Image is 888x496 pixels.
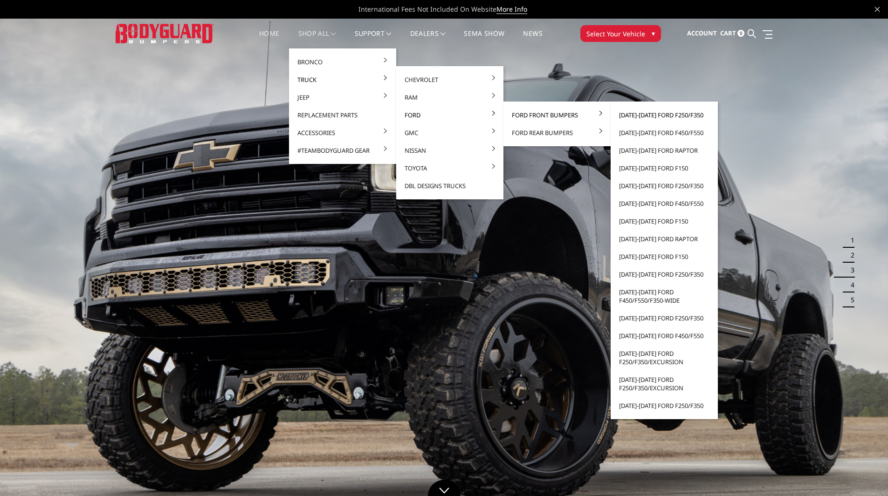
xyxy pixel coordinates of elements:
[614,309,714,327] a: [DATE]-[DATE] Ford F250/F350
[845,248,854,263] button: 2 of 5
[293,106,392,124] a: Replacement Parts
[614,265,714,283] a: [DATE]-[DATE] Ford F250/F350
[400,159,500,177] a: Toyota
[400,177,500,195] a: DBL Designs Trucks
[737,30,744,37] span: 0
[614,195,714,212] a: [DATE]-[DATE] Ford F450/F550
[614,212,714,230] a: [DATE]-[DATE] Ford F150
[400,71,500,88] a: Chevrolet
[293,124,392,142] a: Accessories
[507,106,607,124] a: Ford Front Bumpers
[687,21,717,46] a: Account
[614,106,714,124] a: [DATE]-[DATE] Ford F250/F350
[496,5,527,14] a: More Info
[580,25,661,42] button: Select Your Vehicle
[614,345,714,371] a: [DATE]-[DATE] Ford F250/F350/Excursion
[400,106,500,124] a: Ford
[259,30,279,48] a: Home
[614,177,714,195] a: [DATE]-[DATE] Ford F250/F350
[614,283,714,309] a: [DATE]-[DATE] Ford F450/F550/F350-wide
[614,230,714,248] a: [DATE]-[DATE] Ford Raptor
[400,124,500,142] a: GMC
[116,24,213,43] img: BODYGUARD BUMPERS
[428,480,461,496] a: Click to Down
[614,327,714,345] a: [DATE]-[DATE] Ford F450/F550
[614,142,714,159] a: [DATE]-[DATE] Ford Raptor
[293,53,392,71] a: Bronco
[400,88,500,106] a: Ram
[410,30,446,48] a: Dealers
[464,30,504,48] a: SEMA Show
[614,159,714,177] a: [DATE]-[DATE] Ford F150
[293,71,392,88] a: Truck
[720,29,736,37] span: Cart
[845,292,854,307] button: 5 of 5
[614,248,714,265] a: [DATE]-[DATE] Ford F150
[298,30,336,48] a: shop all
[845,278,854,292] button: 4 of 5
[687,29,717,37] span: Account
[720,21,744,46] a: Cart 0
[523,30,542,48] a: News
[845,263,854,278] button: 3 of 5
[652,28,655,38] span: ▾
[586,29,645,39] span: Select Your Vehicle
[355,30,392,48] a: Support
[614,397,714,414] a: [DATE]-[DATE] Ford F250/F350
[845,233,854,248] button: 1 of 5
[293,88,392,106] a: Jeep
[614,371,714,397] a: [DATE]-[DATE] Ford F250/F350/Excursion
[614,124,714,142] a: [DATE]-[DATE] Ford F450/F550
[507,124,607,142] a: Ford Rear Bumpers
[293,142,392,159] a: #TeamBodyguard Gear
[400,142,500,159] a: Nissan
